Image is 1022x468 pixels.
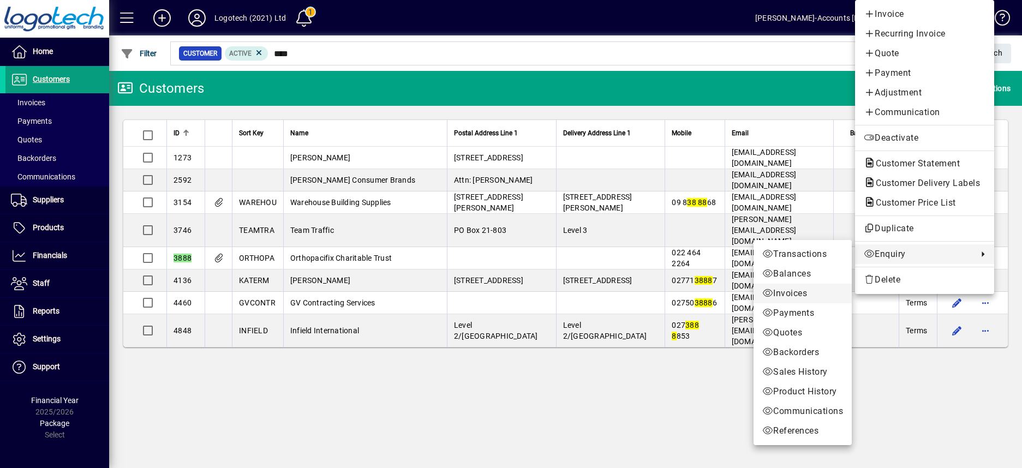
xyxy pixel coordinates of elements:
span: Communication [864,106,985,119]
span: Invoices [762,287,843,300]
span: Customer Price List [864,197,961,208]
span: Sales History [762,365,843,379]
span: Delete [864,273,985,286]
span: Adjustment [864,86,985,99]
span: Customer Delivery Labels [864,178,985,188]
span: Recurring Invoice [864,27,985,40]
span: Customer Statement [864,158,965,169]
span: Balances [762,267,843,280]
span: Duplicate [864,222,985,235]
span: Payments [762,307,843,320]
span: Invoice [864,8,985,21]
span: Backorders [762,346,843,359]
span: Transactions [762,248,843,261]
span: References [762,424,843,437]
button: Deactivate customer [855,128,994,148]
span: Communications [762,405,843,418]
span: Product History [762,385,843,398]
span: Deactivate [864,131,985,145]
span: Quotes [762,326,843,339]
span: Enquiry [864,248,972,261]
span: Payment [864,67,985,80]
span: Quote [864,47,985,60]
